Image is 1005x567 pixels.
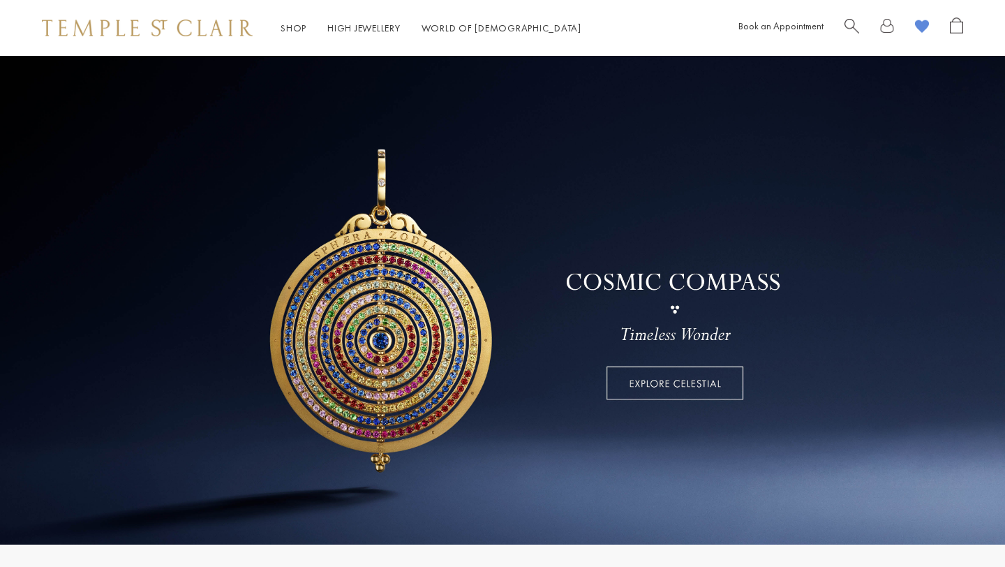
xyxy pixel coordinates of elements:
img: Temple St. Clair [42,20,253,36]
a: World of [DEMOGRAPHIC_DATA]World of [DEMOGRAPHIC_DATA] [422,22,581,34]
a: View Wishlist [915,17,929,39]
nav: Main navigation [281,20,581,37]
a: High JewelleryHigh Jewellery [327,22,401,34]
a: Search [844,17,859,39]
a: ShopShop [281,22,306,34]
a: Open Shopping Bag [950,17,963,39]
a: Book an Appointment [738,20,824,32]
